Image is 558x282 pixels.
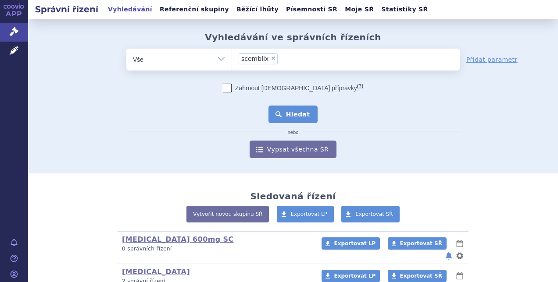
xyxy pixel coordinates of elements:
[334,273,376,279] span: Exportovat LP
[250,141,336,158] a: Vypsat všechna SŘ
[277,206,334,222] a: Exportovat LP
[400,240,442,247] span: Exportovat SŘ
[379,4,430,15] a: Statistiky SŘ
[234,4,281,15] a: Běžící lhůty
[241,56,268,62] span: scemblix
[250,191,336,201] h2: Sledovaná řízení
[355,211,393,217] span: Exportovat SŘ
[388,237,447,250] a: Exportovat SŘ
[342,4,376,15] a: Moje SŘ
[466,55,518,64] a: Přidat parametr
[283,4,340,15] a: Písemnosti SŘ
[444,250,453,261] button: notifikace
[268,106,318,123] button: Hledat
[122,268,190,276] a: [MEDICAL_DATA]
[455,238,464,249] button: lhůty
[271,56,276,61] span: ×
[223,84,363,92] label: Zahrnout [DEMOGRAPHIC_DATA] přípravky
[322,237,380,250] a: Exportovat LP
[283,130,303,135] i: nebo
[455,250,464,261] button: nastavení
[400,273,442,279] span: Exportovat SŘ
[388,270,447,282] a: Exportovat SŘ
[291,211,328,217] span: Exportovat LP
[105,4,155,15] a: Vyhledávání
[28,3,105,15] h2: Správní řízení
[334,240,376,247] span: Exportovat LP
[205,32,381,42] h2: Vyhledávání ve správních řízeních
[157,4,232,15] a: Referenční skupiny
[322,270,380,282] a: Exportovat LP
[455,271,464,281] button: lhůty
[122,245,310,253] p: 0 správních řízení
[341,206,400,222] a: Exportovat SŘ
[280,53,322,64] input: scemblix
[357,83,363,89] abbr: (?)
[122,235,234,243] a: [MEDICAL_DATA] 600mg SC
[186,206,269,222] a: Vytvořit novou skupinu SŘ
